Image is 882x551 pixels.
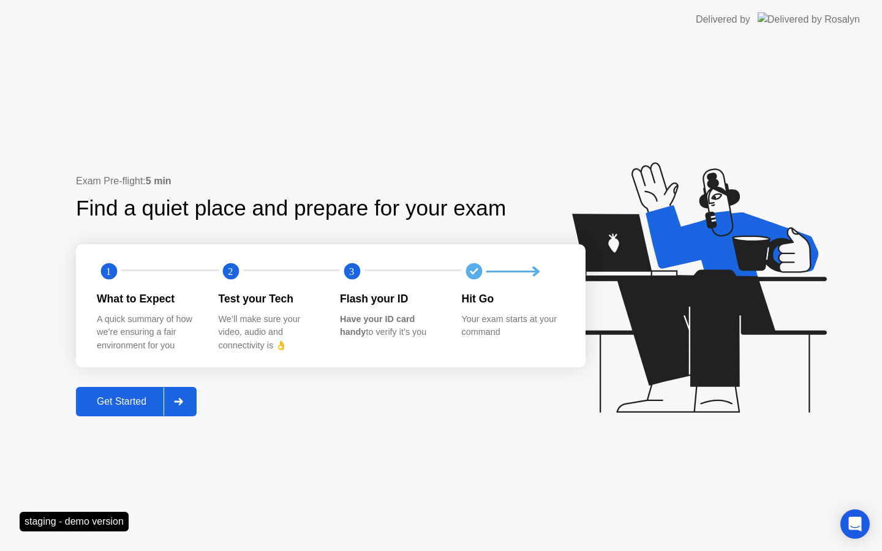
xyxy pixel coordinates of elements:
div: Flash your ID [340,291,442,307]
div: Find a quiet place and prepare for your exam [76,192,508,225]
text: 2 [228,266,233,277]
div: Open Intercom Messenger [840,509,870,539]
text: 1 [106,266,111,277]
div: Hit Go [462,291,564,307]
div: A quick summary of how we’re ensuring a fair environment for you [97,313,199,353]
div: Your exam starts at your command [462,313,564,339]
div: Test your Tech [219,291,321,307]
img: Delivered by Rosalyn [758,12,860,26]
div: staging - demo version [20,512,129,531]
b: 5 min [146,176,171,186]
div: Exam Pre-flight: [76,174,586,189]
button: Get Started [76,387,197,416]
div: Get Started [80,396,164,407]
b: Have your ID card handy [340,314,415,337]
text: 3 [349,266,354,277]
div: What to Expect [97,291,199,307]
div: We’ll make sure your video, audio and connectivity is 👌 [219,313,321,353]
div: to verify it’s you [340,313,442,339]
div: Delivered by [696,12,750,27]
